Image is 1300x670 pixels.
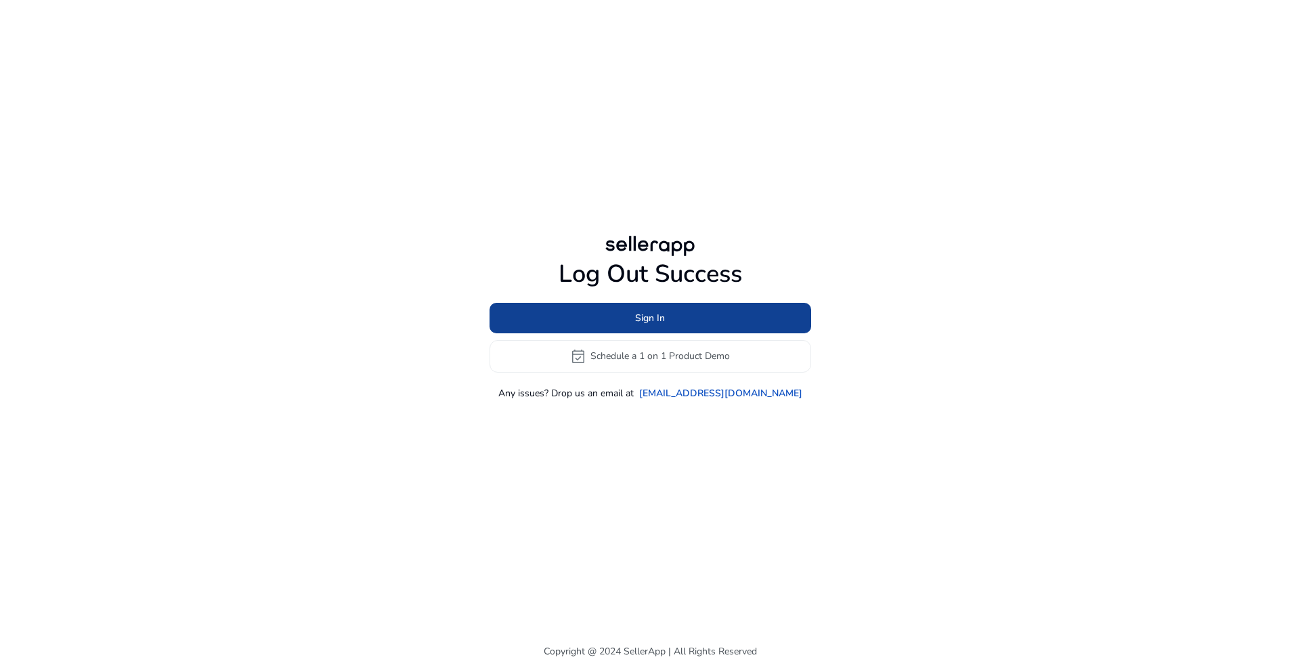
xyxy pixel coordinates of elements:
button: Sign In [490,303,811,333]
button: event_availableSchedule a 1 on 1 Product Demo [490,340,811,373]
span: Sign In [635,311,665,325]
p: Any issues? Drop us an email at [498,386,634,400]
span: event_available [570,348,586,364]
h1: Log Out Success [490,259,811,289]
a: [EMAIL_ADDRESS][DOMAIN_NAME] [639,386,802,400]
